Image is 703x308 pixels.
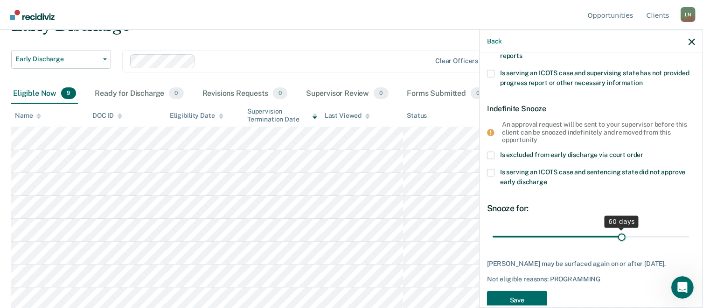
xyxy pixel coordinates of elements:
span: 0 [374,87,388,100]
div: Supervisor Review [304,84,390,104]
div: Ready for Discharge [93,84,185,104]
div: L N [681,7,696,22]
div: Revisions Requests [201,84,289,104]
div: 60 days [605,215,639,228]
span: Is serving an ICOTS case and sentencing state did not approve early discharge [500,169,685,186]
div: Forms Submitted [405,84,487,104]
div: Clear officers [435,57,478,65]
div: An approval request will be sent to your supervisor before this client can be snoozed indefinitel... [502,121,688,144]
div: Last Viewed [325,112,370,120]
div: Supervision Termination Date [247,107,317,123]
div: Indefinite Snooze [487,97,695,121]
button: Profile dropdown button [681,7,696,22]
div: Name [15,112,41,120]
span: 0 [471,87,485,100]
div: Status [407,112,427,120]
span: Early Discharge [15,55,99,63]
div: Not eligible reasons: PROGRAMMING [487,276,695,284]
iframe: Intercom live chat [671,276,694,299]
span: 0 [169,87,183,100]
button: Back [487,37,502,45]
div: DOC ID [92,112,122,120]
div: Eligibility Date [170,112,223,120]
img: Recidiviz [10,10,55,20]
span: 9 [61,87,76,100]
span: 0 [273,87,287,100]
div: Snooze for: [487,204,695,214]
span: Is excluded from early discharge via court order [500,151,643,159]
div: [PERSON_NAME] may be surfaced again on or after [DATE]. [487,260,695,268]
div: Eligible Now [11,84,78,104]
span: Is serving an ICOTS case and supervising state has not provided progress report or other necessar... [500,69,689,86]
